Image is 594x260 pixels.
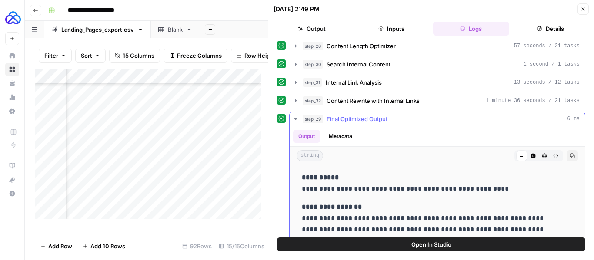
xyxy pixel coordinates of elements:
[274,5,320,13] div: [DATE] 2:49 PM
[5,7,19,29] button: Workspace: AUQ
[61,25,134,34] div: Landing_Pages_export.csv
[35,239,77,253] button: Add Row
[231,49,281,63] button: Row Height
[6,173,19,186] div: What's new?
[433,22,509,36] button: Logs
[123,51,154,60] span: 15 Columns
[215,239,268,253] div: 15/15 Columns
[109,49,160,63] button: 15 Columns
[5,187,19,201] button: Help + Support
[514,79,580,86] span: 13 seconds / 12 tasks
[327,60,390,69] span: Search Internal Content
[324,130,357,143] button: Metadata
[327,96,420,105] span: Content Rewrite with Internal Links
[168,25,183,34] div: Blank
[303,78,322,87] span: step_31
[5,10,21,26] img: AUQ Logo
[77,239,130,253] button: Add 10 Rows
[5,104,19,118] a: Settings
[290,76,585,89] button: 13 seconds / 12 tasks
[244,51,276,60] span: Row Height
[513,22,589,36] button: Details
[327,115,387,123] span: Final Optimized Output
[326,78,382,87] span: Internal Link Analysis
[293,130,320,143] button: Output
[75,49,106,63] button: Sort
[277,237,585,251] button: Open In Studio
[290,112,585,126] button: 6 ms
[327,42,396,50] span: Content Length Optimizer
[411,240,451,249] span: Open In Studio
[274,22,350,36] button: Output
[81,51,92,60] span: Sort
[179,239,215,253] div: 92 Rows
[303,96,323,105] span: step_32
[5,90,19,104] a: Usage
[90,242,125,250] span: Add 10 Rows
[514,42,580,50] span: 57 seconds / 21 tasks
[567,115,580,123] span: 6 ms
[177,51,222,60] span: Freeze Columns
[5,159,19,173] a: AirOps Academy
[523,60,580,68] span: 1 second / 1 tasks
[297,150,323,161] span: string
[303,60,323,69] span: step_30
[290,94,585,108] button: 1 minute 36 seconds / 21 tasks
[5,49,19,63] a: Home
[44,21,151,38] a: Landing_Pages_export.csv
[290,39,585,53] button: 57 seconds / 21 tasks
[44,51,58,60] span: Filter
[303,42,323,50] span: step_28
[39,49,72,63] button: Filter
[353,22,429,36] button: Inputs
[5,63,19,76] a: Browse
[5,76,19,90] a: Your Data
[303,115,323,123] span: step_29
[48,242,72,250] span: Add Row
[486,97,580,105] span: 1 minute 36 seconds / 21 tasks
[5,173,19,187] button: What's new?
[164,49,227,63] button: Freeze Columns
[151,21,200,38] a: Blank
[290,57,585,71] button: 1 second / 1 tasks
